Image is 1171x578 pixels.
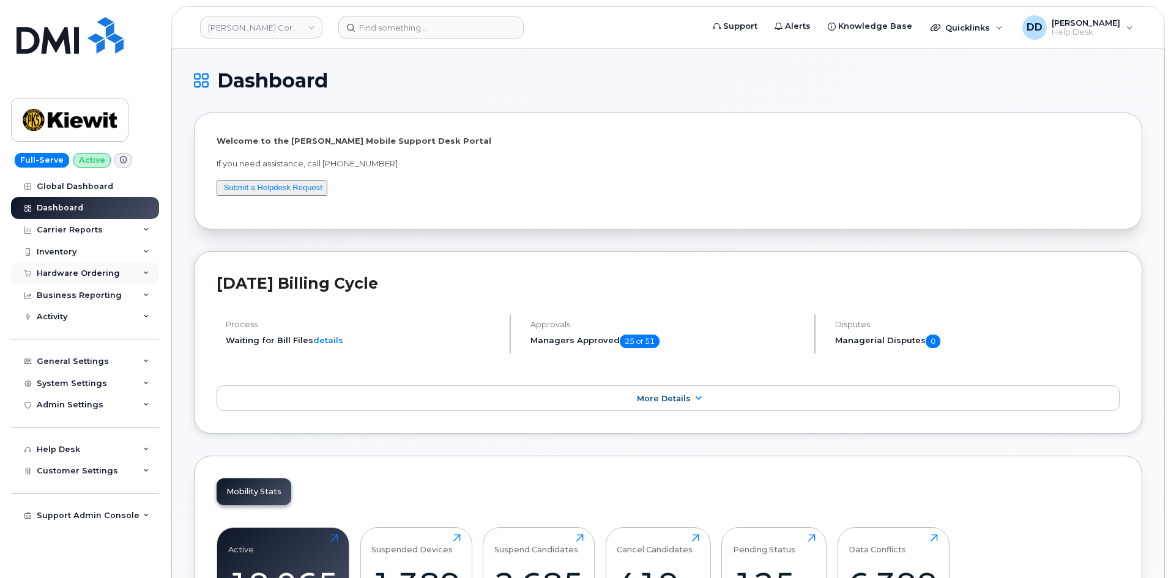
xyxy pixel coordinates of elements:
button: Submit a Helpdesk Request [217,180,327,196]
div: Pending Status [733,534,795,554]
p: If you need assistance, call [PHONE_NUMBER] [217,158,1120,169]
h2: [DATE] Billing Cycle [217,274,1120,292]
span: 25 of 51 [620,335,660,348]
h4: Disputes [835,320,1120,329]
div: Data Conflicts [849,534,906,554]
h4: Approvals [530,320,804,329]
p: Welcome to the [PERSON_NAME] Mobile Support Desk Portal [217,135,1120,147]
div: Cancel Candidates [617,534,693,554]
a: Submit a Helpdesk Request [224,183,322,192]
h5: Managers Approved [530,335,804,348]
span: More Details [637,394,691,403]
span: 0 [926,335,940,348]
span: Dashboard [217,72,328,90]
iframe: Messenger Launcher [1118,525,1162,569]
div: Active [228,534,254,554]
h5: Managerial Disputes [835,335,1120,348]
div: Suspend Candidates [494,534,578,554]
a: details [313,335,343,345]
div: Suspended Devices [371,534,453,554]
li: Waiting for Bill Files [226,335,499,346]
h4: Process [226,320,499,329]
